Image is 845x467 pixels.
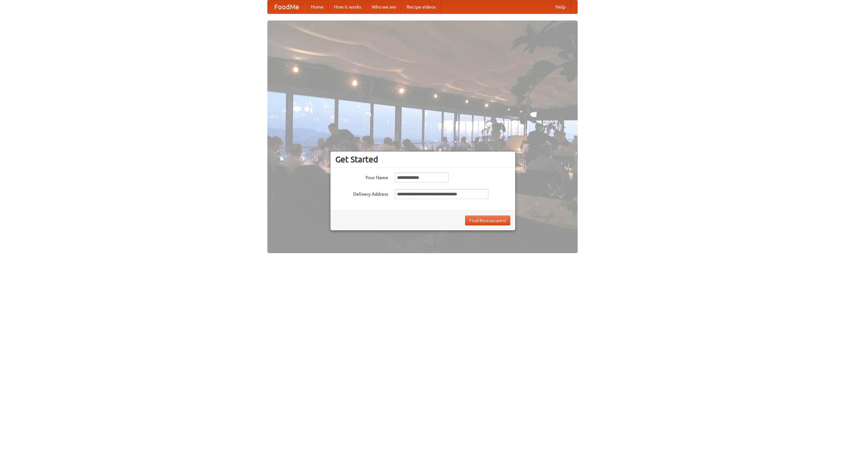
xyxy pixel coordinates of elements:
a: Help [550,0,571,14]
a: Recipe videos [401,0,441,14]
a: Who we are [366,0,401,14]
button: Find Restaurants! [465,216,510,225]
a: How it works [329,0,366,14]
a: FoodMe [268,0,306,14]
label: Your Name [335,173,388,181]
h3: Get Started [335,154,510,164]
label: Delivery Address [335,189,388,197]
a: Home [306,0,329,14]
